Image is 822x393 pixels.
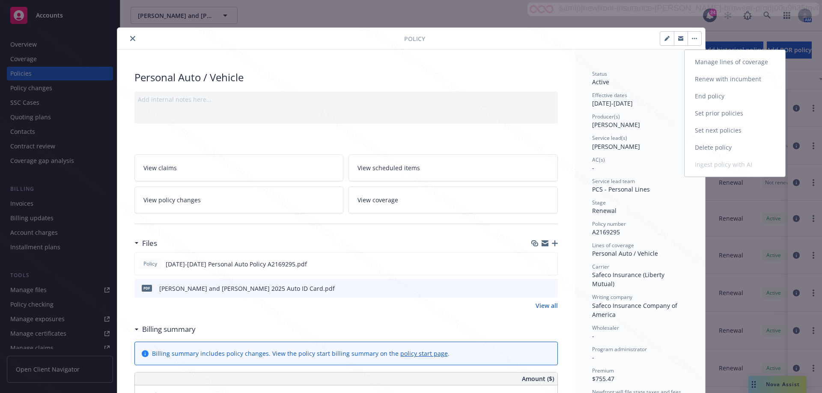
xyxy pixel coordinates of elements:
[546,260,554,269] button: preview file
[128,33,138,44] button: close
[592,332,594,340] span: -
[592,242,634,249] span: Lines of coverage
[592,156,605,163] span: AC(s)
[592,92,688,108] div: [DATE] - [DATE]
[533,260,539,269] button: download file
[592,375,614,383] span: $755.47
[142,285,152,291] span: pdf
[134,154,344,181] a: View claims
[592,228,620,236] span: A2169295
[592,293,632,301] span: Writing company
[143,163,177,172] span: View claims
[592,199,606,206] span: Stage
[536,301,558,310] a: View all
[522,374,554,383] span: Amount ($)
[142,324,196,335] h3: Billing summary
[166,260,307,269] span: [DATE]-[DATE] Personal Auto Policy A2169295.pdf
[592,249,688,258] div: Personal Auto / Vehicle
[592,177,635,185] span: Service lead team
[134,324,196,335] div: Billing summary
[592,113,620,120] span: Producer(s)
[592,78,609,86] span: Active
[142,238,157,249] h3: Files
[592,346,647,353] span: Program administrator
[404,34,425,43] span: Policy
[592,92,627,99] span: Effective dates
[159,284,335,293] div: [PERSON_NAME] and [PERSON_NAME] 2025 Auto ID Card.pdf
[143,195,201,204] span: View policy changes
[592,324,619,331] span: Wholesaler
[134,70,558,85] div: Personal Auto / Vehicle
[592,70,607,77] span: Status
[592,353,594,361] span: -
[592,164,594,172] span: -
[592,134,627,142] span: Service lead(s)
[138,95,554,104] div: Add internal notes here...
[400,349,448,358] a: policy start page
[348,154,558,181] a: View scheduled items
[592,367,614,374] span: Premium
[592,185,650,193] span: PCS - Personal Lines
[134,238,157,249] div: Files
[592,207,616,215] span: Renewal
[357,195,398,204] span: View coverage
[592,271,666,288] span: Safeco Insurance (Liberty Mutual)
[592,220,626,228] span: Policy number
[547,284,554,293] button: preview file
[592,301,679,319] span: Safeco Insurance Company of America
[533,284,540,293] button: download file
[152,349,450,358] div: Billing summary includes policy changes. View the policy start billing summary on the .
[142,260,159,268] span: Policy
[357,163,420,172] span: View scheduled items
[592,121,640,129] span: [PERSON_NAME]
[592,142,640,151] span: [PERSON_NAME]
[592,263,609,270] span: Carrier
[348,186,558,213] a: View coverage
[134,186,344,213] a: View policy changes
